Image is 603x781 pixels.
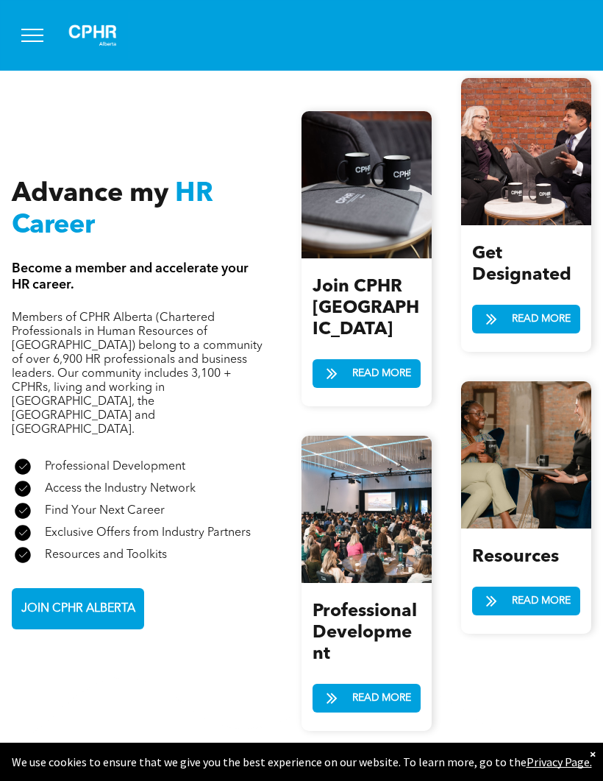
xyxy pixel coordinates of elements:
span: Resources [472,548,559,566]
span: Resources and Toolkits [45,549,167,561]
img: A white background with a few lines on it [56,12,129,59]
div: Dismiss notification [590,746,596,761]
span: READ MORE [507,305,576,333]
span: Join CPHR [GEOGRAPHIC_DATA] [313,278,419,339]
a: JOIN CPHR ALBERTA [12,588,144,629]
span: READ MORE [347,685,416,712]
span: JOIN CPHR ALBERTA [16,595,140,623]
span: READ MORE [507,587,576,615]
span: READ MORE [347,360,416,387]
span: Become a member and accelerate your HR career. [12,262,249,291]
a: READ MORE [472,587,580,615]
span: Exclusive Offers from Industry Partners [45,527,251,539]
span: Access the Industry Network [45,483,196,495]
a: READ MORE [313,359,421,388]
a: READ MORE [313,684,421,713]
a: READ MORE [472,305,580,333]
span: Get Designated [472,245,571,284]
span: Professional Development [45,461,185,473]
span: HR Career [12,181,213,239]
span: Professional Development [313,603,417,663]
span: Advance my [12,181,168,208]
button: menu [13,16,51,54]
span: Members of CPHR Alberta (Chartered Professionals in Human Resources of [GEOGRAPHIC_DATA]) belong ... [12,312,263,436]
span: Find Your Next Career [45,505,165,517]
a: Privacy Page. [527,755,592,769]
